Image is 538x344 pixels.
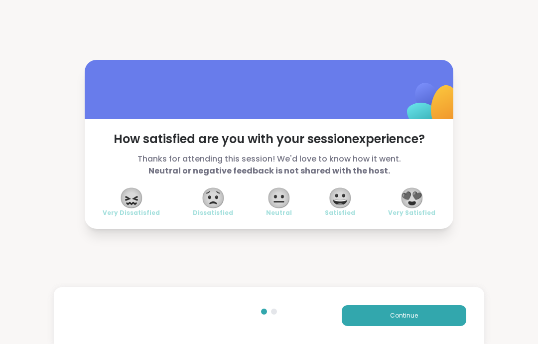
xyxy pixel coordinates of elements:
[328,189,353,207] span: 😀
[103,131,435,147] span: How satisfied are you with your session experience?
[267,189,291,207] span: 😐
[103,153,435,177] span: Thanks for attending this session! We'd love to know how it went.
[193,209,233,217] span: Dissatisfied
[325,209,355,217] span: Satisfied
[390,311,418,320] span: Continue
[388,209,435,217] span: Very Satisfied
[201,189,226,207] span: 😟
[103,209,160,217] span: Very Dissatisfied
[342,305,466,326] button: Continue
[148,165,390,176] b: Neutral or negative feedback is not shared with the host.
[400,189,424,207] span: 😍
[384,57,483,156] img: ShareWell Logomark
[266,209,292,217] span: Neutral
[119,189,144,207] span: 😖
